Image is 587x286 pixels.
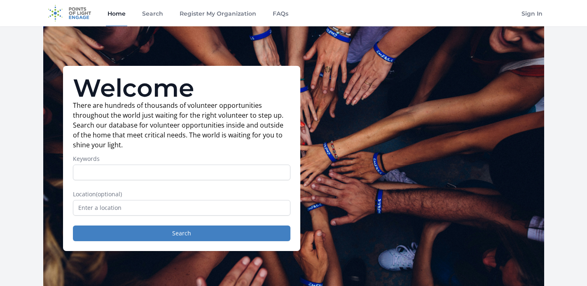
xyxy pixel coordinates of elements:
[73,226,290,241] button: Search
[96,190,122,198] span: (optional)
[73,200,290,216] input: Enter a location
[73,155,290,163] label: Keywords
[73,100,290,150] p: There are hundreds of thousands of volunteer opportunities throughout the world just waiting for ...
[73,76,290,100] h1: Welcome
[73,190,290,198] label: Location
